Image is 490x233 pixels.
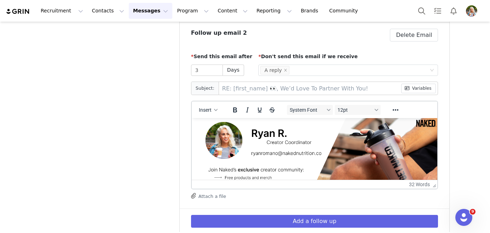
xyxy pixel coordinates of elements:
[390,29,438,41] button: Delete Email
[258,53,438,60] p: Don't send this email if we receive
[414,3,430,19] button: Search
[213,3,252,19] button: Content
[287,105,333,115] button: Fonts
[396,31,432,39] span: Delete Email
[266,105,278,115] button: Strikethrough
[462,5,484,17] button: Profile
[430,180,437,189] div: Press the Up and Down arrow keys to resize the editor.
[296,3,324,19] a: Brands
[191,192,226,200] button: Attach a file
[335,105,381,115] button: Font sizes
[227,67,240,73] span: Days
[191,29,253,37] h3: Follow up email 2
[254,105,266,115] button: Underline
[241,105,253,115] button: Italic
[173,3,213,19] button: Program
[455,209,472,226] iframe: Intercom live chat
[6,41,49,47] strong: Influencer Team
[129,3,172,19] button: Messages
[264,66,282,74] div: A reply
[466,5,477,17] img: 61967f57-7e25-4ea5-a261-7e30b6473b92.png
[199,107,212,113] span: Insert
[6,49,49,55] strong: Influencer Team
[325,3,365,19] a: Community
[196,105,220,115] button: Insert
[6,17,240,24] p: Best,
[6,8,30,15] img: grin logo
[36,3,87,19] button: Recruitment
[290,107,324,113] span: System Font
[401,84,436,93] button: Variables
[219,82,401,95] input: Add a subject line
[196,85,214,92] label: Subject:
[6,9,240,17] p: Best,
[191,215,438,228] button: Add a follow up
[6,3,240,11] p: Excited to hear back from you!
[88,3,128,19] button: Contacts
[6,22,51,38] img: 2Q==
[229,105,241,115] button: Bold
[470,209,475,215] span: 9
[192,118,438,180] iframe: Rich Text Area
[252,3,296,19] button: Reporting
[409,182,430,187] button: 32 words
[191,65,223,76] input: 3
[260,66,289,74] li: A reply
[430,3,445,19] a: Tasks
[6,30,51,46] img: 2Q==
[191,53,253,60] p: Send this email after
[446,3,461,19] button: Notifications
[284,68,287,73] i: icon: close
[338,107,372,113] span: 12pt
[390,105,402,115] button: Reveal or hide additional toolbar items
